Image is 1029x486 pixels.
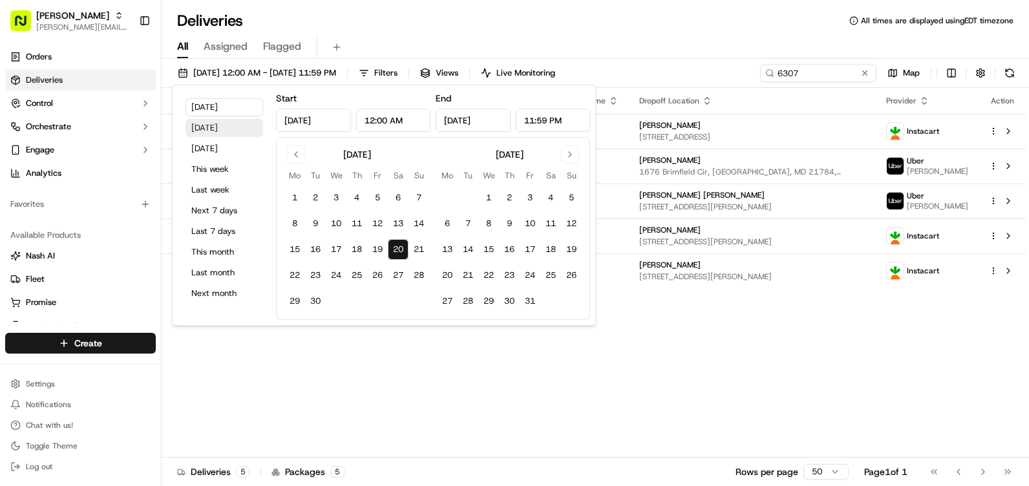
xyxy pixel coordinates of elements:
[639,225,701,235] span: [PERSON_NAME]
[236,466,250,478] div: 5
[907,156,924,166] span: Uber
[263,39,301,54] span: Flagged
[177,465,250,478] div: Deliveries
[26,420,73,430] span: Chat with us!
[287,145,305,164] button: Go to previous month
[540,265,561,286] button: 25
[10,320,151,332] a: Product Catalog
[520,265,540,286] button: 24
[458,213,478,234] button: 7
[305,265,326,286] button: 23
[639,120,701,131] span: [PERSON_NAME]
[436,109,511,132] input: Date
[284,213,305,234] button: 8
[26,74,63,86] span: Deliveries
[326,239,346,260] button: 17
[36,9,109,22] span: [PERSON_NAME]
[408,187,429,208] button: 7
[44,123,212,136] div: Start new chat
[499,265,520,286] button: 23
[26,187,99,200] span: Knowledge Base
[639,155,701,165] span: [PERSON_NAME]
[458,239,478,260] button: 14
[186,202,263,220] button: Next 7 days
[346,213,367,234] button: 11
[520,169,540,182] th: Friday
[284,291,305,312] button: 29
[10,273,151,285] a: Fleet
[5,375,156,393] button: Settings
[520,239,540,260] button: 17
[326,213,346,234] button: 10
[639,132,865,142] span: [STREET_ADDRESS]
[561,169,582,182] th: Sunday
[10,297,151,308] a: Promise
[437,239,458,260] button: 13
[26,379,55,389] span: Settings
[129,219,156,229] span: Pylon
[186,160,263,178] button: This week
[639,190,765,200] span: [PERSON_NAME] [PERSON_NAME]
[408,239,429,260] button: 21
[356,109,431,132] input: Time
[284,169,305,182] th: Monday
[5,269,156,290] button: Fleet
[540,187,561,208] button: 4
[887,262,904,279] img: profile_instacart_ahold_partner.png
[44,136,164,147] div: We're available if you need us!
[499,239,520,260] button: 16
[478,239,499,260] button: 15
[1001,64,1019,82] button: Refresh
[26,167,61,179] span: Analytics
[887,227,904,244] img: profile_instacart_ahold_partner.png
[367,239,388,260] button: 19
[458,265,478,286] button: 21
[186,243,263,261] button: This month
[26,121,71,132] span: Orchestrate
[561,145,579,164] button: Go to next month
[388,239,408,260] button: 20
[34,83,233,97] input: Got a question? Start typing here...
[5,70,156,90] a: Deliveries
[284,187,305,208] button: 1
[326,169,346,182] th: Wednesday
[374,67,398,79] span: Filters
[271,465,345,478] div: Packages
[436,92,451,104] label: End
[13,189,23,199] div: 📗
[8,182,104,206] a: 📗Knowledge Base
[887,193,904,209] img: profile_uber_ahold_partner.png
[367,265,388,286] button: 26
[326,187,346,208] button: 3
[13,13,39,39] img: Nash
[5,416,156,434] button: Chat with us!
[561,265,582,286] button: 26
[343,148,371,161] div: [DATE]
[26,297,56,308] span: Promise
[367,213,388,234] button: 12
[26,144,54,156] span: Engage
[478,213,499,234] button: 8
[887,158,904,174] img: profile_uber_ahold_partner.png
[520,187,540,208] button: 3
[478,291,499,312] button: 29
[907,231,939,241] span: Instacart
[639,167,865,177] span: 1676 Brimfield Cir, [GEOGRAPHIC_DATA], MD 21784, [GEOGRAPHIC_DATA]
[305,291,326,312] button: 30
[5,116,156,137] button: Orchestrate
[13,123,36,147] img: 1736555255976-a54dd68f-1ca7-489b-9aae-adbdc363a1c4
[540,239,561,260] button: 18
[5,315,156,336] button: Product Catalog
[861,16,1013,26] span: All times are displayed using EDT timezone
[367,169,388,182] th: Friday
[907,191,924,201] span: Uber
[408,265,429,286] button: 28
[5,437,156,455] button: Toggle Theme
[907,126,939,136] span: Instacart
[475,64,561,82] button: Live Monitoring
[330,466,345,478] div: 5
[639,237,865,247] span: [STREET_ADDRESS][PERSON_NAME]
[186,98,263,116] button: [DATE]
[26,250,55,262] span: Nash AI
[305,239,326,260] button: 16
